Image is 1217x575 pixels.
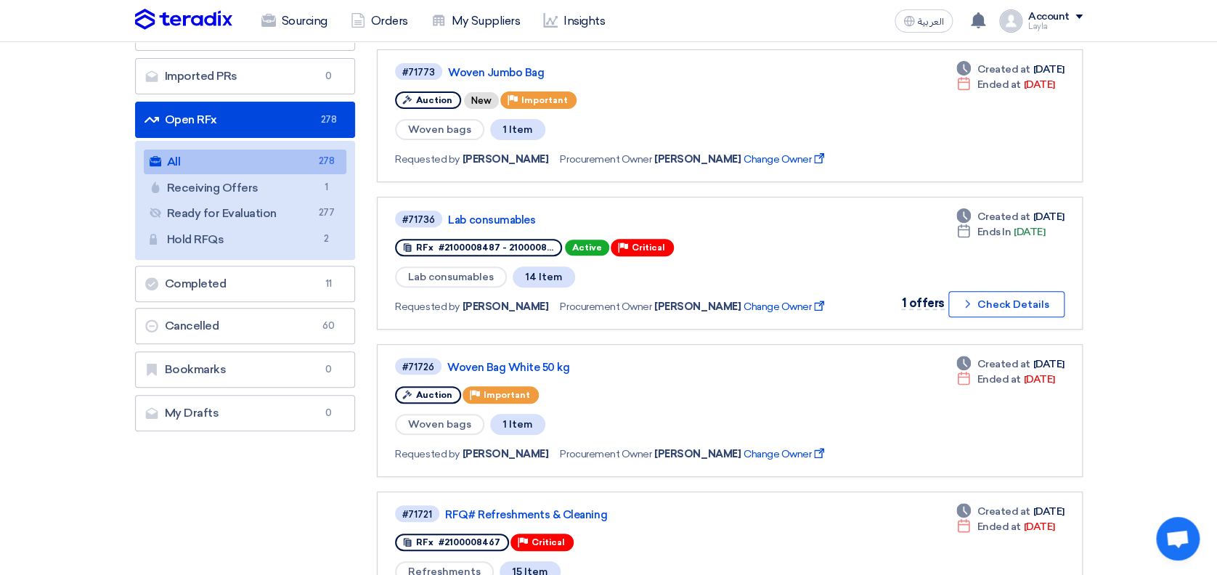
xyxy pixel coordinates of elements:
div: [DATE] [956,504,1064,519]
span: Created at [977,504,1030,519]
span: Important [484,390,530,400]
span: 1 Item [490,414,545,435]
span: Ended at [977,519,1020,534]
a: Receiving Offers [144,176,347,200]
div: [DATE] [956,519,1054,534]
span: Ends In [977,224,1011,240]
div: New [464,92,499,109]
span: Requested by [395,299,459,314]
div: Open chat [1156,517,1200,560]
img: profile_test.png [999,9,1022,33]
button: Check Details [948,291,1065,317]
span: Auction [416,95,452,105]
span: [PERSON_NAME] [463,446,549,462]
a: Imported PRs0 [135,58,356,94]
a: Woven Jumbo Bag [448,66,811,79]
a: My Suppliers [420,5,532,37]
a: All [144,150,347,174]
a: RFQ# Refreshments & Cleaning [445,508,808,521]
span: Critical [532,537,565,547]
div: Account [1028,11,1070,23]
span: 14 Item [513,266,575,287]
span: Woven bags [395,119,484,140]
span: [DATE] [974,77,1054,92]
span: Ended at [977,77,1020,92]
div: #71773 [402,68,435,77]
span: Created at [977,356,1030,372]
span: 278 [317,154,335,169]
span: Created at [977,62,1030,77]
span: [PERSON_NAME] [654,299,741,314]
span: 0 [319,69,337,83]
div: [DATE] [956,209,1064,224]
div: [DATE] [956,62,1064,77]
a: Insights [532,5,616,37]
span: RFx [416,537,434,547]
a: Cancelled60 [135,308,356,344]
span: 0 [319,362,337,377]
div: Layla [1028,23,1083,30]
a: Ready for Evaluation [144,201,347,226]
span: 1 offers [901,296,944,310]
span: #2100008467 [439,537,500,547]
span: [PERSON_NAME] [654,152,741,167]
span: [DATE] [974,372,1054,387]
a: Open RFx278 [135,102,356,138]
a: Hold RFQs [144,227,347,252]
span: [PERSON_NAME] [463,152,549,167]
span: 277 [317,205,335,221]
button: العربية [895,9,953,33]
a: Completed11 [135,266,356,302]
span: [PERSON_NAME] [463,299,549,314]
a: Woven Bag White 50 kg [447,361,810,374]
span: 1 Item [490,119,545,140]
span: 0 [319,406,337,420]
span: Procurement Owner [560,152,651,167]
span: 278 [319,113,337,127]
span: العربية [918,17,944,27]
span: 60 [319,319,337,333]
a: Bookmarks0 [135,351,356,388]
span: Created at [977,209,1030,224]
a: Orders [339,5,420,37]
span: Requested by [395,446,459,462]
img: Teradix logo [135,9,232,30]
span: Auction [416,390,452,400]
div: #71726 [402,362,434,372]
div: #71721 [402,510,432,519]
span: Lab consumables [395,266,507,287]
span: #2100008487 - 2100008... [439,242,553,253]
span: Change Owner [744,446,827,462]
span: 2 [317,232,335,247]
span: [PERSON_NAME] [654,446,741,462]
a: My Drafts0 [135,395,356,431]
span: Change Owner [744,299,827,314]
span: Procurement Owner [560,446,651,462]
div: [DATE] [956,356,1064,372]
span: RFx [416,242,434,253]
span: Change Owner [744,152,827,167]
div: #71736 [402,215,435,224]
span: Active [565,240,609,256]
span: 1 [317,180,335,195]
span: Woven bags [395,414,484,435]
span: Critical [632,242,665,253]
span: Procurement Owner [560,299,651,314]
div: [DATE] [956,224,1045,240]
a: Sourcing [250,5,339,37]
span: Requested by [395,152,459,167]
span: Ended at [977,372,1020,387]
span: Important [521,95,568,105]
span: 11 [319,277,337,291]
a: Lab consumables [448,213,811,227]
